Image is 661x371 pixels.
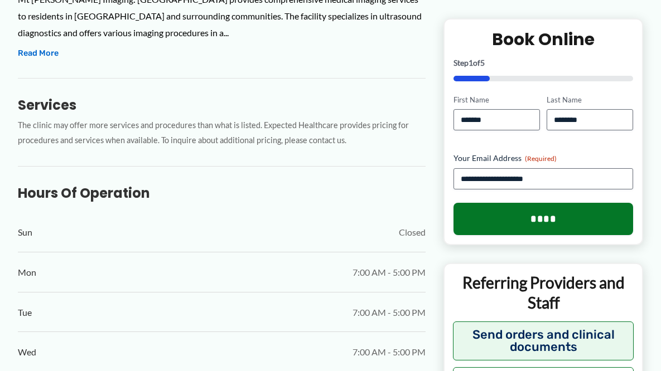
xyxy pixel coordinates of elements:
span: 7:00 AM - 5:00 PM [353,304,426,321]
p: Step of [453,58,633,66]
span: Mon [18,264,36,281]
span: 5 [480,57,485,67]
h3: Services [18,96,426,114]
span: (Required) [525,154,557,163]
span: Closed [399,224,426,241]
h2: Book Online [453,28,633,50]
h3: Hours of Operation [18,184,426,202]
button: Read More [18,47,59,60]
span: 1 [469,57,473,67]
p: Referring Providers and Staff [453,272,634,313]
span: Sun [18,224,32,241]
span: Tue [18,304,32,321]
label: Your Email Address [453,153,633,164]
span: 7:00 AM - 5:00 PM [353,264,426,281]
span: 7:00 AM - 5:00 PM [353,344,426,360]
label: First Name [453,94,540,105]
span: Wed [18,344,36,360]
button: Send orders and clinical documents [453,321,634,360]
p: The clinic may offer more services and procedures than what is listed. Expected Healthcare provid... [18,118,426,148]
label: Last Name [547,94,633,105]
